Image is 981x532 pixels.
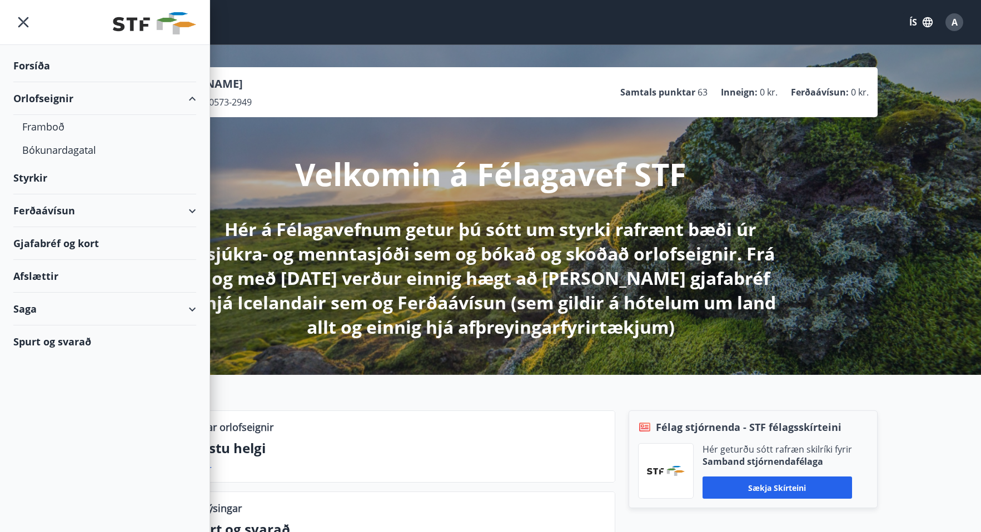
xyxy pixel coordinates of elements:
div: Bókunardagatal [22,138,187,162]
div: Framboð [22,115,187,138]
span: Félag stjórnenda - STF félagsskírteini [656,420,841,434]
p: Hér geturðu sótt rafræn skilríki fyrir [703,443,852,455]
button: A [941,9,968,36]
div: Saga [13,293,196,325]
div: Forsíða [13,49,196,82]
span: 0 kr. [851,86,869,98]
p: Upplýsingar [186,501,242,515]
span: 0 kr. [760,86,778,98]
img: vjCaq2fThgY3EUYqSgpjEiBg6WP39ov69hlhuPVN.png [647,466,685,476]
button: menu [13,12,33,32]
div: Gjafabréf og kort [13,227,196,260]
p: Velkomin á Félagavef STF [295,153,686,195]
button: ÍS [903,12,939,32]
p: Hér á Félagavefnum getur þú sótt um styrki rafrænt bæði úr sjúkra- og menntasjóði sem og bókað og... [197,217,784,339]
div: Ferðaávísun [13,194,196,227]
button: Sækja skírteini [703,476,852,499]
p: Ferðaávísun : [791,86,849,98]
img: union_logo [113,12,196,34]
div: Orlofseignir [13,82,196,115]
span: A [952,16,958,28]
p: Inneign : [721,86,758,98]
span: 080573-2949 [199,96,252,108]
p: Samband stjórnendafélaga [703,455,852,468]
span: 63 [698,86,708,98]
p: Næstu helgi [186,439,606,458]
div: Spurt og svarað [13,325,196,358]
div: Afslættir [13,260,196,293]
p: Lausar orlofseignir [186,420,273,434]
p: Samtals punktar [620,86,695,98]
a: Nánar [186,463,212,475]
div: Styrkir [13,162,196,194]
